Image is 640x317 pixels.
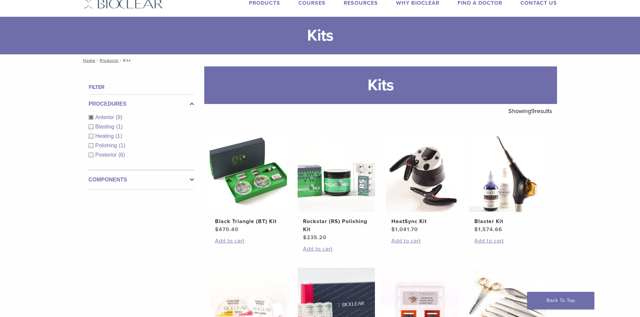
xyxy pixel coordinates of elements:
[298,135,375,212] img: Rockstar (RS) Polishing Kit
[391,237,458,245] a: Add to cart: “HeatSync Kit”
[100,58,119,63] a: Products
[508,104,552,118] p: Showing results
[78,54,562,66] nav: Kits
[204,66,557,104] h1: Kits
[95,59,100,62] span: /
[474,217,541,225] h2: Blaster Kit
[386,135,463,212] img: HeatSync Kit
[95,152,119,158] span: Posterior
[89,100,194,108] label: Procedures
[215,226,239,233] bdi: 470.40
[215,237,282,245] a: Add to cart: “Black Triangle (BT) Kit”
[469,135,546,212] img: Blaster Kit
[297,135,376,242] a: Rockstar (RS) Polishing KitRockstar (RS) Polishing Kit $235.20
[89,83,194,91] h4: Filter
[95,124,116,129] span: Blasting
[116,133,122,139] span: (1)
[95,143,119,148] span: Polishing
[119,59,123,62] span: /
[531,107,535,115] span: 9
[391,226,395,233] span: $
[116,114,123,120] span: (9)
[89,176,194,184] label: Components
[469,135,547,233] a: Blaster KitBlaster Kit $1,574.66
[474,237,541,245] a: Add to cart: “Blaster Kit”
[527,292,594,309] a: Back To Top
[391,226,418,233] bdi: 1,041.70
[474,226,502,233] bdi: 1,574.66
[116,124,123,129] span: (1)
[210,135,287,212] img: Black Triangle (BT) Kit
[303,245,370,253] a: Add to cart: “Rockstar (RS) Polishing Kit”
[303,234,327,241] bdi: 235.20
[81,58,95,63] a: Home
[95,133,116,139] span: Heating
[119,143,125,148] span: (1)
[209,135,288,233] a: Black Triangle (BT) KitBlack Triangle (BT) Kit $470.40
[303,234,307,241] span: $
[386,135,464,233] a: HeatSync KitHeatSync Kit $1,041.70
[474,226,478,233] span: $
[215,226,219,233] span: $
[215,217,282,225] h2: Black Triangle (BT) Kit
[391,217,458,225] h2: HeatSync Kit
[303,217,370,233] h2: Rockstar (RS) Polishing Kit
[119,152,125,158] span: (6)
[95,114,116,120] span: Anterior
